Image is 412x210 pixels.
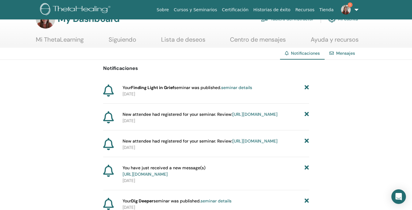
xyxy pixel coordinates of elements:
[341,5,351,15] img: default.jpg
[293,4,317,15] a: Recursos
[123,118,309,124] p: [DATE]
[131,85,174,90] strong: Finding Light in Grief
[123,198,231,204] span: Your seminar was published.
[123,177,309,184] p: [DATE]
[171,4,220,15] a: Cursos y Seminarios
[123,171,168,177] a: [URL][DOMAIN_NAME]
[123,165,205,177] span: You have just received a new message(s)
[311,36,359,48] a: Ayuda y recursos
[161,36,205,48] a: Lista de deseos
[123,144,309,151] p: [DATE]
[348,2,353,7] span: 1
[221,85,252,90] a: seminar details
[123,91,309,97] p: [DATE]
[219,4,251,15] a: Certificación
[291,50,320,56] span: Notificaciones
[109,36,136,48] a: Siguiendo
[58,13,120,24] h3: My Dashboard
[36,36,84,48] a: Mi ThetaLearning
[123,84,252,91] span: Your seminar was published.
[230,36,286,48] a: Centro de mensajes
[154,4,171,15] a: Sobre
[123,111,278,118] span: New attendee had registered for your seminar. Review:
[391,189,406,204] div: Open Intercom Messenger
[336,50,355,56] a: Mensajes
[103,65,309,72] p: Notificaciones
[232,138,278,144] a: [URL][DOMAIN_NAME]
[251,4,293,15] a: Historias de éxito
[131,198,154,204] strong: Dig Deeper
[317,4,336,15] a: Tienda
[201,198,231,204] a: seminar details
[123,138,278,144] span: New attendee had registered for your seminar. Review:
[232,112,278,117] a: [URL][DOMAIN_NAME]
[40,3,113,17] img: logo.png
